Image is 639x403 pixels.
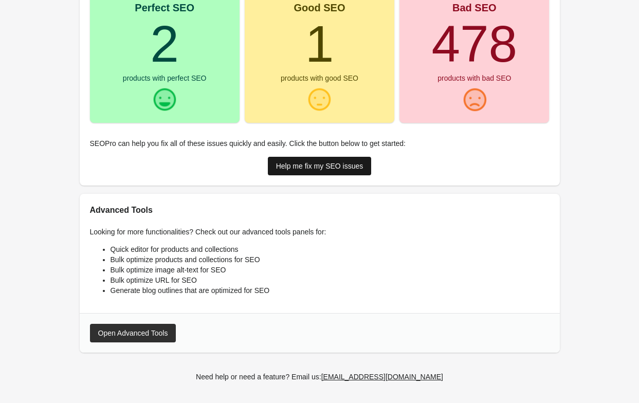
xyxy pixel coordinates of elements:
[437,75,511,82] div: products with bad SEO
[268,157,372,175] a: Help me fix my SEO issues
[305,15,334,72] turbo-frame: 1
[111,265,550,275] li: Bulk optimize image alt-text for SEO
[321,373,443,381] div: [EMAIL_ADDRESS][DOMAIN_NAME]
[281,75,358,82] div: products with good SEO
[111,244,550,254] li: Quick editor for products and collections
[111,275,550,285] li: Bulk optimize URL for SEO
[90,324,176,342] button: Open Advanced Tools
[452,3,497,13] div: Bad SEO
[431,15,517,72] turbo-frame: 478
[317,368,447,386] a: [EMAIL_ADDRESS][DOMAIN_NAME]
[90,204,550,216] h2: Advanced Tools
[123,75,207,82] div: products with perfect SEO
[98,329,168,337] div: Open Advanced Tools
[294,3,345,13] div: Good SEO
[111,285,550,296] li: Generate blog outlines that are optimized for SEO
[196,371,443,382] div: Need help or need a feature? Email us:
[276,162,363,170] div: Help me fix my SEO issues
[135,3,194,13] div: Perfect SEO
[150,15,179,72] turbo-frame: 2
[80,216,560,313] div: Looking for more functionalities? Check out our advanced tools panels for:
[111,254,550,265] li: Bulk optimize products and collections for SEO
[90,138,550,149] p: SEOPro can help you fix all of these issues quickly and easily. Click the button below to get sta...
